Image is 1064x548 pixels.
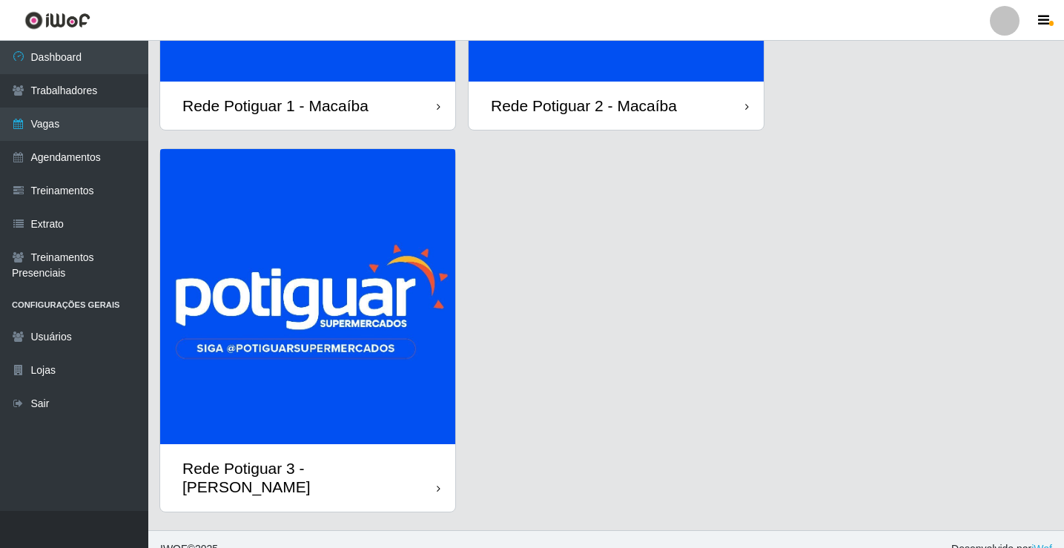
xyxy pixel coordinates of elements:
div: Rede Potiguar 3 - [PERSON_NAME] [182,459,437,496]
a: Rede Potiguar 3 - [PERSON_NAME] [160,149,455,511]
img: CoreUI Logo [24,11,90,30]
img: cardImg [160,149,455,444]
div: Rede Potiguar 1 - Macaíba [182,96,369,115]
div: Rede Potiguar 2 - Macaíba [491,96,677,115]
